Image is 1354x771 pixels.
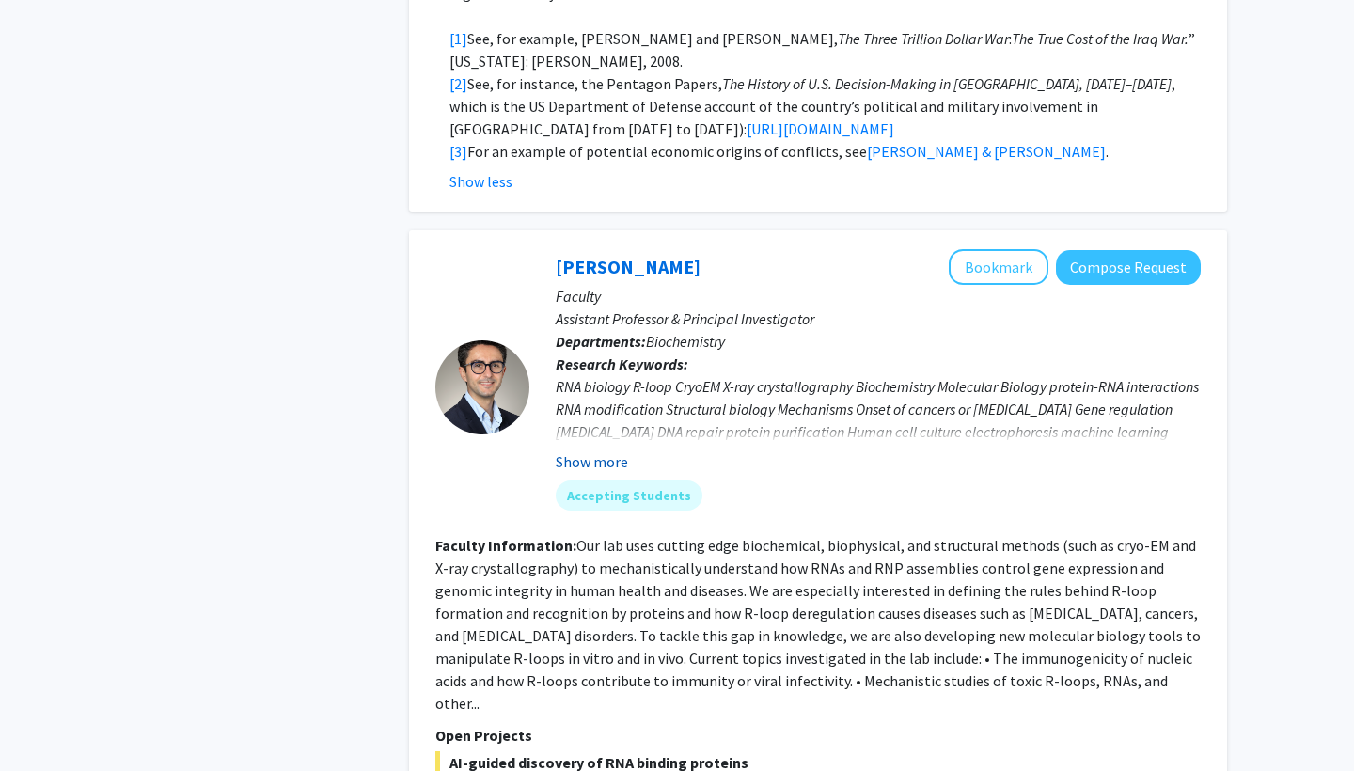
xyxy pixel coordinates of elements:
a: [1] [449,29,467,48]
a: [PERSON_NAME] & [PERSON_NAME] [867,142,1106,161]
b: Faculty Information: [435,536,576,555]
a: [URL][DOMAIN_NAME] [747,119,894,138]
p: For an example of potential economic origins of conflicts, see . [449,140,1201,163]
button: Add Charles Bou-Nader to Bookmarks [949,249,1048,285]
p: See, for instance, the Pentagon Papers, , which is the US Department of Defense account of the co... [449,72,1201,140]
b: Research Keywords: [556,354,688,373]
a: [2] [449,74,467,93]
div: RNA biology R-loop CryoEM X-ray crystallography Biochemistry Molecular Biology protein-RNA intera... [556,375,1201,465]
p: See, for example, [PERSON_NAME] and [PERSON_NAME], : ” [US_STATE]: [PERSON_NAME], 2008. [449,27,1201,72]
p: Open Projects [435,724,1201,747]
button: Compose Request to Charles Bou-Nader [1056,250,1201,285]
span: Biochemistry [646,332,725,351]
a: [3] [449,142,467,161]
fg-read-more: Our lab uses cutting edge biochemical, biophysical, and structural methods (such as cryo-EM and X... [435,536,1201,713]
iframe: Chat [14,686,80,757]
b: Departments: [556,332,646,351]
em: The Three Trillion Dollar War [838,29,1009,48]
button: Show more [556,450,628,473]
em: The History of U.S. Decision-Making in [GEOGRAPHIC_DATA], [DATE]–[DATE] [722,74,1172,93]
mat-chip: Accepting Students [556,480,702,511]
p: Assistant Professor & Principal Investigator [556,307,1201,330]
a: [PERSON_NAME] [556,255,701,278]
button: Show less [449,170,512,193]
em: The True Cost of the Iraq War. [1012,29,1189,48]
p: Faculty [556,285,1201,307]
